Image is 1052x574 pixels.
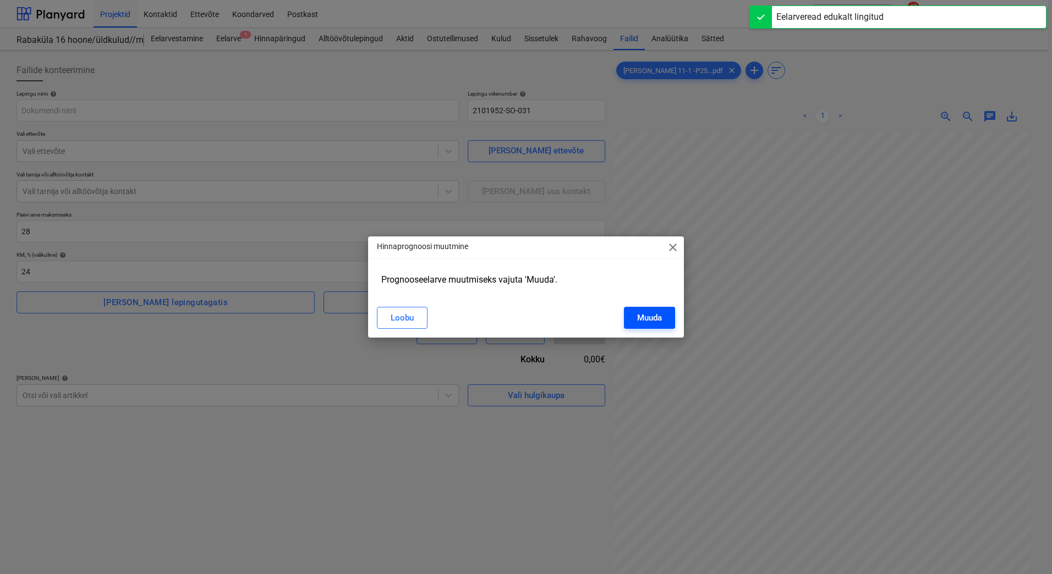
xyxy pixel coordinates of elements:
[637,311,662,325] div: Muuda
[776,10,884,24] div: Eelarveread edukalt lingitud
[666,241,680,254] span: close
[377,241,468,252] p: Hinnaprognoosi muutmine
[377,307,428,329] button: Loobu
[377,270,675,289] div: Prognooseelarve muutmiseks vajuta 'Muuda'.
[997,521,1052,574] iframe: Chat Widget
[391,311,414,325] div: Loobu
[624,307,675,329] button: Muuda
